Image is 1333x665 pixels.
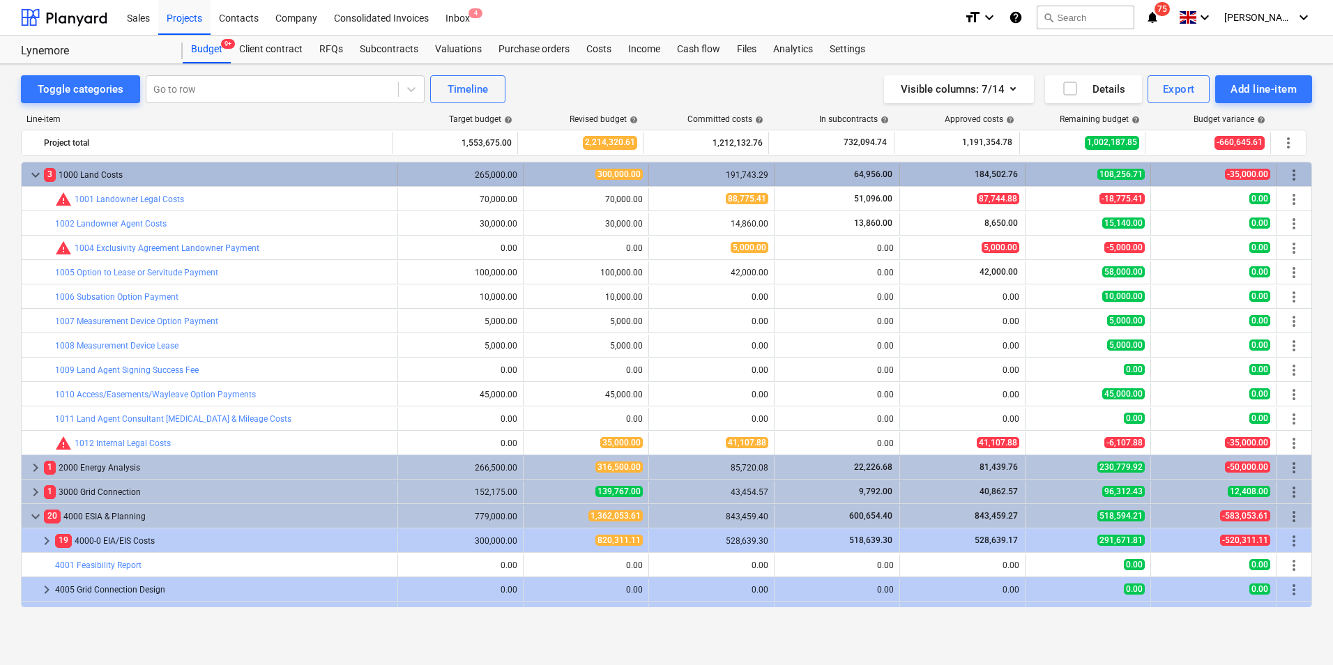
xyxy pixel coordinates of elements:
div: 0.00 [780,292,894,302]
div: 528,639.30 [655,536,768,546]
span: 0.00 [1124,364,1145,375]
div: 266,500.00 [404,463,517,473]
span: -583,053.61 [1220,510,1270,521]
div: 45,000.00 [529,390,643,399]
span: 2,214,320.61 [583,136,637,149]
div: 0.00 [906,341,1019,351]
div: 843,459.40 [655,512,768,521]
div: In subcontracts [819,114,889,124]
div: 100,000.00 [529,268,643,277]
span: 528,639.17 [973,535,1019,545]
div: 0.00 [906,585,1019,595]
div: 0.00 [780,268,894,277]
span: help [627,116,638,124]
span: help [501,116,512,124]
div: 0.00 [906,560,1019,570]
span: 42,000.00 [978,267,1019,277]
span: 139,767.00 [595,486,643,497]
span: More actions [1286,508,1302,525]
span: 13,860.00 [853,218,894,228]
span: 0.00 [1249,193,1270,204]
span: 58,000.00 [1102,266,1145,277]
div: Cash flow [669,36,729,63]
span: 184,502.76 [973,169,1019,179]
div: 5,000.00 [529,341,643,351]
span: -35,000.00 [1225,437,1270,448]
div: 5,000.00 [529,316,643,326]
div: 0.00 [529,243,643,253]
div: 30,000.00 [529,219,643,229]
i: format_size [964,9,981,26]
div: 300,000.00 [404,536,517,546]
span: More actions [1286,557,1302,574]
div: 1,212,132.76 [649,132,763,154]
div: Budget variance [1194,114,1265,124]
div: 152,175.00 [404,487,517,497]
a: Files [729,36,765,63]
span: 9,792.00 [858,487,894,496]
div: Visible columns : 7/14 [901,80,1017,98]
div: 3000 Grid Connection [44,481,392,503]
a: Purchase orders [490,36,578,63]
div: 1000 Land Costs [44,164,392,186]
span: 81,439.76 [978,462,1019,472]
div: Approved costs [945,114,1014,124]
span: [PERSON_NAME] [1224,12,1294,23]
div: 0.00 [906,365,1019,375]
a: 1006 Subsation Option Payment [55,292,178,302]
span: 518,594.21 [1097,510,1145,521]
div: 0.00 [404,365,517,375]
div: 70,000.00 [529,194,643,204]
span: More actions [1286,167,1302,183]
div: 70,000.00 [404,194,517,204]
div: 43,454.57 [655,487,768,497]
a: 1004 Exclusivity Agreement Landowner Payment [75,243,259,253]
div: 45,000.00 [404,390,517,399]
i: notifications [1145,9,1159,26]
span: 0.00 [1124,559,1145,570]
div: Chat Widget [1263,598,1333,665]
span: 5,000.00 [1107,315,1145,326]
div: 2000 Energy Analysis [44,457,392,479]
span: 8,650.00 [983,218,1019,228]
div: 0.00 [404,414,517,424]
a: 4001 Feasibility Report [55,560,142,570]
span: More actions [1286,386,1302,403]
div: 0.00 [780,560,894,570]
div: Target budget [449,114,512,124]
span: 0.00 [1249,583,1270,595]
span: keyboard_arrow_down [27,167,44,183]
div: 4005 Grid Connection Design [55,579,392,601]
div: 0.00 [780,243,894,253]
span: 45,000.00 [1102,388,1145,399]
div: 0.00 [780,390,894,399]
span: 0.00 [1249,388,1270,399]
a: Income [620,36,669,63]
div: 0.00 [655,292,768,302]
span: 600,654.40 [848,511,894,521]
span: -520,311.11 [1220,535,1270,546]
span: More actions [1286,215,1302,232]
span: 291,671.81 [1097,535,1145,546]
a: Client contract [231,36,311,63]
div: 0.00 [655,365,768,375]
span: Committed costs exceed revised budget [55,435,72,452]
div: 30,000.00 [404,219,517,229]
span: More actions [1280,135,1297,151]
span: 40,862.57 [978,487,1019,496]
div: 0.00 [529,414,643,424]
span: 0.00 [1249,339,1270,351]
button: Add line-item [1215,75,1312,103]
div: 265,000.00 [404,170,517,180]
div: 85,720.08 [655,463,768,473]
span: help [1254,116,1265,124]
span: 0.00 [1249,315,1270,326]
span: 1,002,187.85 [1085,136,1139,149]
span: -5,000.00 [1104,242,1145,253]
a: Settings [821,36,874,63]
span: More actions [1286,459,1302,476]
span: keyboard_arrow_right [38,581,55,598]
a: 1008 Measurement Device Lease [55,341,178,351]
